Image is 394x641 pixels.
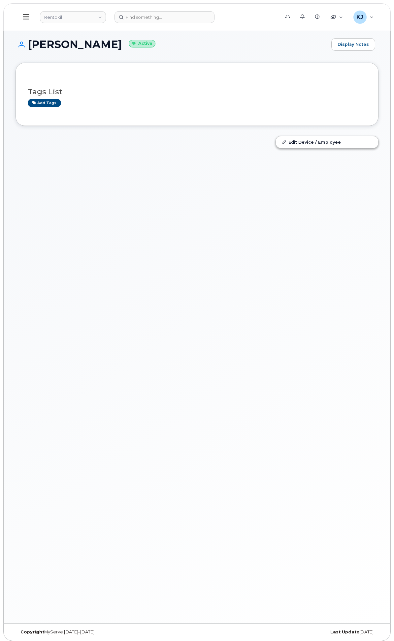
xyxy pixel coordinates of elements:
[28,88,366,96] h3: Tags List
[276,136,378,148] a: Edit Device / Employee
[20,629,44,634] strong: Copyright
[16,39,328,50] h1: [PERSON_NAME]
[330,629,359,634] strong: Last Update
[16,629,197,635] div: MyServe [DATE]–[DATE]
[28,99,61,107] a: Add tags
[129,40,155,47] small: Active
[331,38,375,51] a: Display Notes
[197,629,378,635] div: [DATE]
